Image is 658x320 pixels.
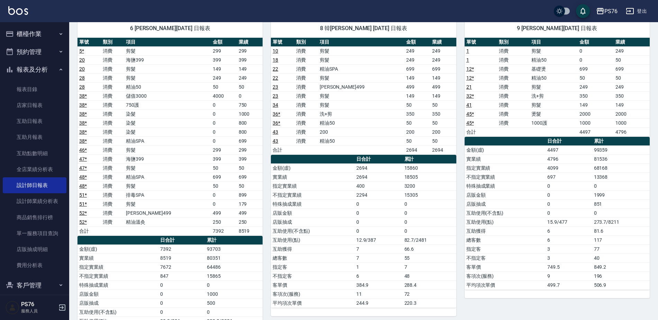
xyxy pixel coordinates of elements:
td: 2294 [355,190,403,199]
td: 精油50 [318,118,404,127]
table: a dense table [465,137,650,290]
td: 排毒SPA [124,190,211,199]
td: 消費 [294,91,318,100]
td: 50 [211,181,237,190]
td: 剪髮 [318,55,404,64]
td: 179 [237,199,263,208]
td: 精油50 [530,73,578,82]
td: 消費 [294,136,318,145]
a: 報表目錄 [3,81,66,97]
button: PS76 [593,4,620,18]
td: 剪髮 [318,73,404,82]
td: 350 [614,91,650,100]
h5: PS76 [21,301,56,308]
td: 50 [211,82,237,91]
td: 特殊抽成業績 [465,181,546,190]
img: Logo [8,6,28,15]
td: 4796 [614,127,650,136]
td: 2694 [355,163,403,172]
th: 類別 [294,38,318,47]
td: 0 [403,226,456,235]
td: 399 [211,55,237,64]
a: 20 [79,66,85,72]
td: 海鹽399 [124,154,211,163]
td: 消費 [101,109,125,118]
td: 499 [237,208,263,217]
td: 200 [318,127,404,136]
a: 店販抽成明細 [3,241,66,257]
td: 699 [237,172,263,181]
table: a dense table [465,38,650,137]
td: 50 [404,118,430,127]
td: 149 [237,64,263,73]
td: 總客數 [465,235,546,245]
td: 299 [237,145,263,154]
td: 249 [614,46,650,55]
th: 日合計 [355,155,403,164]
td: 消費 [101,208,125,217]
td: 499 [430,82,456,91]
td: 299 [211,145,237,154]
td: 249 [404,46,430,55]
img: Person [6,301,19,314]
td: 消費 [497,46,530,55]
td: 剪髮 [124,64,211,73]
td: 消費 [101,136,125,145]
td: 0 [546,208,592,217]
td: 消費 [101,64,125,73]
td: 149 [578,100,614,109]
td: 消費 [294,46,318,55]
a: 互助日報表 [3,113,66,129]
td: 消費 [497,118,530,127]
td: 249 [430,55,456,64]
td: 800 [237,127,263,136]
td: 消費 [101,91,125,100]
td: 消費 [294,109,318,118]
td: 消費 [101,145,125,154]
td: 剪髮 [530,46,578,55]
td: 299 [237,46,263,55]
td: 金額(虛) [271,163,354,172]
td: 剪髮 [318,46,404,55]
td: 12.9/387 [355,235,403,245]
td: 消費 [101,154,125,163]
td: 消費 [497,109,530,118]
td: 0 [211,190,237,199]
a: 22 [273,75,278,81]
td: 消費 [294,118,318,127]
a: 34 [273,102,278,108]
td: 消費 [101,199,125,208]
td: 2694 [430,145,456,154]
td: 1999 [592,190,650,199]
a: 43 [273,129,278,135]
td: 82.7/2481 [403,235,456,245]
th: 日合計 [546,137,592,146]
td: 消費 [101,82,125,91]
td: 消費 [101,172,125,181]
td: 699 [430,64,456,73]
td: 0 [546,181,592,190]
td: 消費 [294,64,318,73]
td: 消費 [101,163,125,172]
td: 剪髮 [318,100,404,109]
td: 消費 [497,91,530,100]
p: 服務人員 [21,308,56,314]
td: 149 [404,73,430,82]
span: 6 [PERSON_NAME][DATE] 日報表 [86,25,254,32]
button: save [576,4,590,18]
td: 剪髮 [124,73,211,82]
td: 海鹽399 [124,55,211,64]
td: 0 [211,109,237,118]
td: 染髮 [124,127,211,136]
td: 合計 [271,145,294,154]
td: 精油SPA [124,136,211,145]
td: 剪髮 [318,91,404,100]
td: 50 [237,163,263,172]
td: 不指定實業績 [271,190,354,199]
td: 399 [237,55,263,64]
td: 0 [578,46,614,55]
td: 店販金額 [271,208,354,217]
button: 櫃檯作業 [3,25,66,43]
div: PS76 [604,7,618,16]
td: 99359 [592,145,650,154]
